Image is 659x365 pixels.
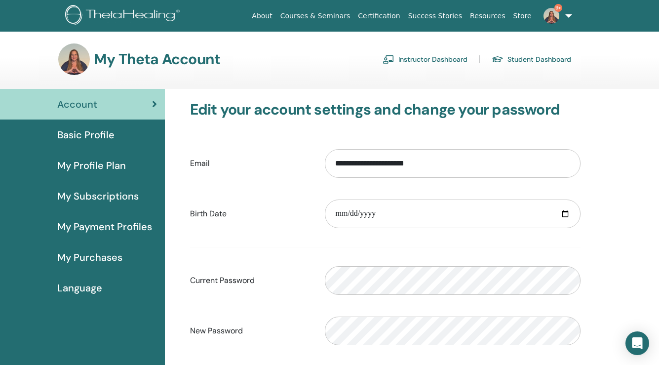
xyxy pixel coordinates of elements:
[466,7,509,25] a: Resources
[354,7,404,25] a: Certification
[183,204,318,223] label: Birth Date
[509,7,536,25] a: Store
[554,4,562,12] span: 9+
[183,154,318,173] label: Email
[183,271,318,290] label: Current Password
[57,250,122,265] span: My Purchases
[183,322,318,340] label: New Password
[492,55,504,64] img: graduation-cap.svg
[57,189,139,203] span: My Subscriptions
[404,7,466,25] a: Success Stories
[57,97,97,112] span: Account
[276,7,354,25] a: Courses & Seminars
[58,43,90,75] img: default.jpg
[57,158,126,173] span: My Profile Plan
[383,51,467,67] a: Instructor Dashboard
[248,7,276,25] a: About
[94,50,220,68] h3: My Theta Account
[625,331,649,355] div: Open Intercom Messenger
[57,127,115,142] span: Basic Profile
[492,51,571,67] a: Student Dashboard
[543,8,559,24] img: default.jpg
[190,101,581,119] h3: Edit your account settings and change your password
[65,5,183,27] img: logo.png
[57,281,102,295] span: Language
[383,55,394,64] img: chalkboard-teacher.svg
[57,219,152,234] span: My Payment Profiles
